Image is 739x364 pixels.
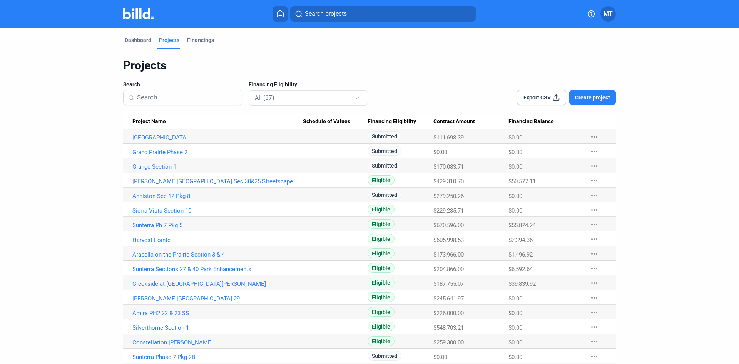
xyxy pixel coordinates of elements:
span: Submitted [368,351,401,361]
mat-select-trigger: All (37) [255,94,274,101]
span: $0.00 [433,354,447,361]
span: $0.00 [508,310,522,317]
a: Anniston Sec 12 Pkg 8 [132,193,303,200]
span: Eligible [368,205,395,214]
img: Billd Company Logo [123,8,154,19]
input: Search [137,89,237,106]
div: Dashboard [125,36,151,44]
div: Financing Balance [508,118,582,125]
span: Eligible [368,292,395,302]
a: Sunterra Ph 7 Pkg 5 [132,222,303,229]
span: $0.00 [508,324,522,331]
span: Eligible [368,234,395,243]
span: Eligible [368,175,395,185]
span: $226,000.00 [433,310,464,317]
span: $548,703.21 [433,324,464,331]
span: $111,698.39 [433,134,464,141]
mat-icon: more_horiz [590,235,599,244]
mat-icon: more_horiz [590,337,599,346]
div: Projects [159,36,179,44]
mat-icon: more_horiz [590,176,599,185]
span: $1,496.92 [508,251,533,258]
span: $0.00 [508,207,522,214]
span: $0.00 [508,295,522,302]
a: Sunterra Phase 7 Pkg 2B [132,354,303,361]
span: $0.00 [508,149,522,156]
div: Schedule of Values [303,118,368,125]
a: Amira PH2 22 & 23 SS [132,310,303,317]
mat-icon: more_horiz [590,352,599,361]
span: $170,083.71 [433,163,464,170]
a: Creekside at [GEOGRAPHIC_DATA][PERSON_NAME] [132,280,303,287]
span: Create project [575,94,610,101]
span: Eligible [368,219,395,229]
span: $0.00 [508,354,522,361]
span: Eligible [368,263,395,273]
a: Grand Prairie Phase 2 [132,149,303,156]
span: $0.00 [508,339,522,346]
span: $229,235.71 [433,207,464,214]
span: Eligible [368,307,395,317]
span: Eligible [368,322,395,331]
a: Sierra Vista Section 10 [132,207,303,214]
a: Harvest Pointe [132,237,303,243]
button: Create project [569,90,616,105]
span: $259,300.00 [433,339,464,346]
span: $245,641.97 [433,295,464,302]
div: Contract Amount [433,118,508,125]
button: Search projects [290,6,476,22]
a: Grange Section 1 [132,163,303,170]
span: Submitted [368,131,401,141]
span: Eligible [368,278,395,287]
mat-icon: more_horiz [590,322,599,332]
mat-icon: more_horiz [590,308,599,317]
span: $0.00 [433,149,447,156]
span: Schedule of Values [303,118,350,125]
span: Export CSV [523,94,551,101]
mat-icon: more_horiz [590,147,599,156]
span: Submitted [368,190,401,200]
span: $204,866.00 [433,266,464,273]
span: $50,577.11 [508,178,536,185]
span: Eligible [368,336,395,346]
span: $670,596.00 [433,222,464,229]
a: [PERSON_NAME][GEOGRAPHIC_DATA] Sec 30&25 Streetscape [132,178,303,185]
span: Submitted [368,146,401,156]
span: $39,839.92 [508,280,536,287]
span: $429,310.70 [433,178,464,185]
a: Constellation [PERSON_NAME] [132,339,303,346]
a: [GEOGRAPHIC_DATA] [132,134,303,141]
mat-icon: more_horiz [590,161,599,171]
span: Financing Eligibility [368,118,416,125]
span: $605,998.53 [433,237,464,243]
a: Arabella on the Prairie Section 3 & 4 [132,251,303,258]
span: Financing Balance [508,118,554,125]
mat-icon: more_horiz [590,249,599,258]
span: $0.00 [508,163,522,170]
mat-icon: more_horiz [590,191,599,200]
a: [PERSON_NAME][GEOGRAPHIC_DATA] 29 [132,295,303,302]
span: Eligible [368,248,395,258]
span: MT [604,9,613,18]
span: Financing Eligibility [249,81,297,88]
mat-icon: more_horiz [590,132,599,141]
span: Submitted [368,161,401,170]
a: Silverthorne Section 1 [132,324,303,331]
span: $55,874.24 [508,222,536,229]
button: Export CSV [517,90,566,105]
mat-icon: more_horiz [590,293,599,302]
mat-icon: more_horiz [590,264,599,273]
span: $173,966.00 [433,251,464,258]
div: Projects [123,58,616,73]
span: Search [123,81,140,88]
mat-icon: more_horiz [590,220,599,229]
span: $0.00 [508,193,522,200]
span: Search projects [305,9,347,18]
span: Contract Amount [433,118,475,125]
a: Sunterra Sections 27 & 40 Park Enhancements [132,266,303,273]
span: $6,592.64 [508,266,533,273]
div: Project Name [132,118,303,125]
div: Financing Eligibility [368,118,433,125]
div: Financings [187,36,214,44]
mat-icon: more_horiz [590,205,599,215]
